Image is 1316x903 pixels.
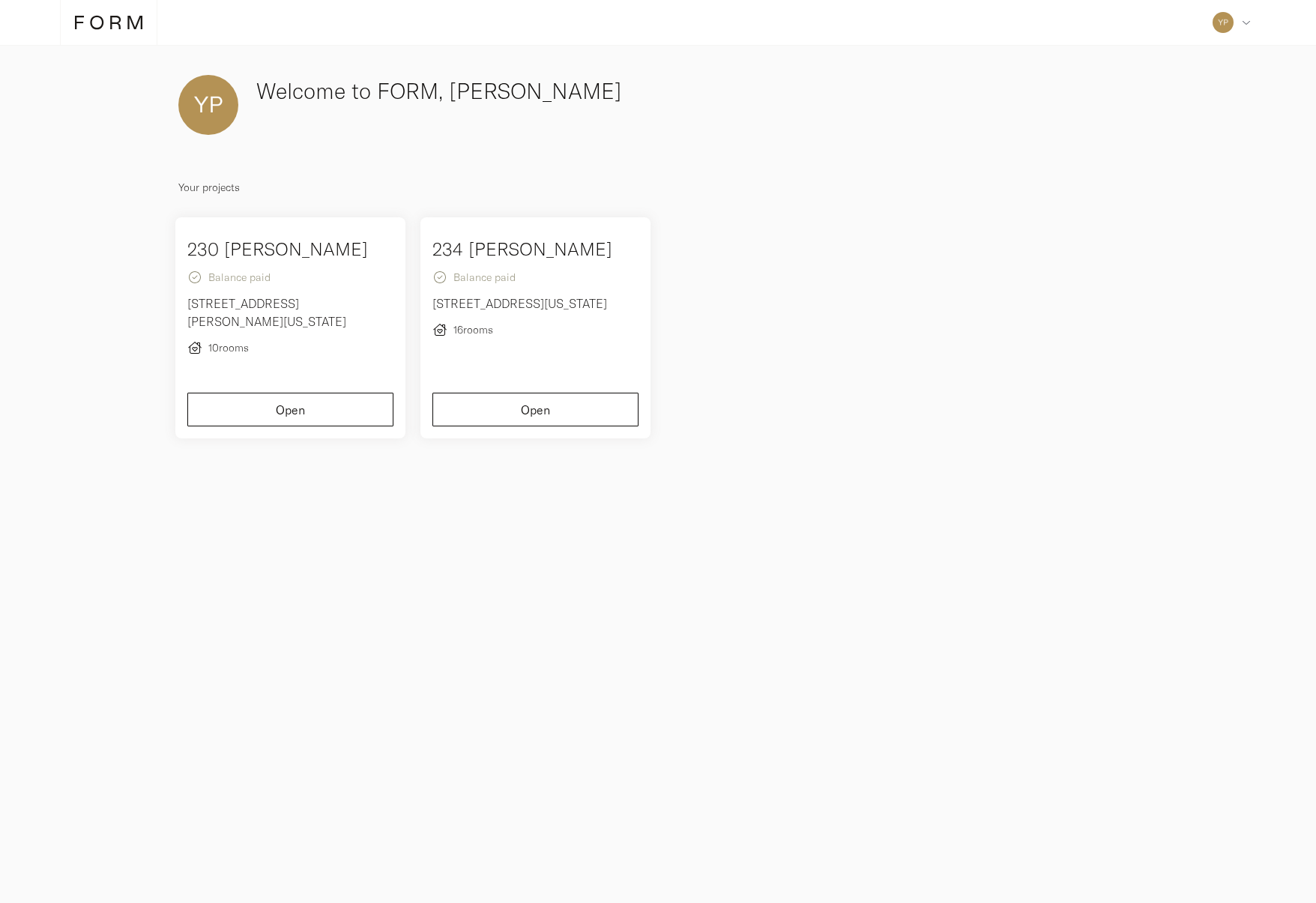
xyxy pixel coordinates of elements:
h3: Welcome to FORM, [PERSON_NAME] [256,75,893,107]
span: Open [276,404,305,416]
span: 10 rooms [208,339,249,357]
p: [STREET_ADDRESS][US_STATE] [432,295,639,312]
p: Your projects [178,178,1138,196]
button: Open [187,393,393,426]
img: 24baf2730bb70fe2698011b585dd0e2b [178,75,238,135]
p: [STREET_ADDRESS][PERSON_NAME][US_STATE] [187,295,393,330]
p: Balance paid [432,268,639,286]
button: Open [432,393,639,426]
img: 24baf2730bb70fe2698011b585dd0e2b [1213,12,1234,33]
h4: 230 [PERSON_NAME] [187,235,368,262]
p: Balance paid [187,268,393,286]
span: 16 rooms [453,321,493,339]
h4: 234 [PERSON_NAME] [432,235,612,262]
span: Open [521,404,550,416]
